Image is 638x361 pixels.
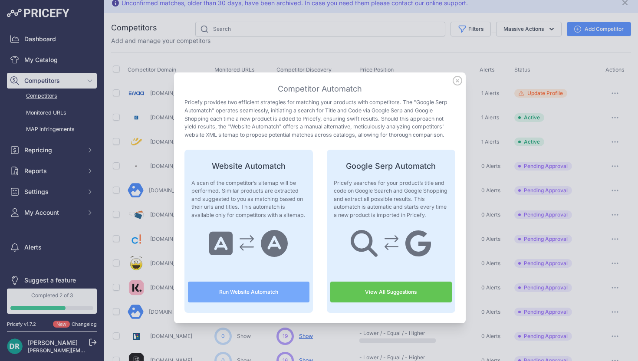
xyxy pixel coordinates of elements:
[191,179,306,220] p: A scan of the competitor’s sitemap will be performed. Similar products are extracted and suggeste...
[184,98,455,139] p: Pricefy provides two efficient strategies for matching your products with competitors. The "Googl...
[188,160,309,172] h4: Website Automatch
[334,179,448,220] p: Pricefy searches for your product’s title and code on Google Search and Google Shopping and extra...
[330,160,452,172] h4: Google Serp Automatch
[188,282,309,302] button: Run Website Automatch
[330,282,452,302] a: View All Suggestions
[184,83,455,95] h3: Competitor Automatch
